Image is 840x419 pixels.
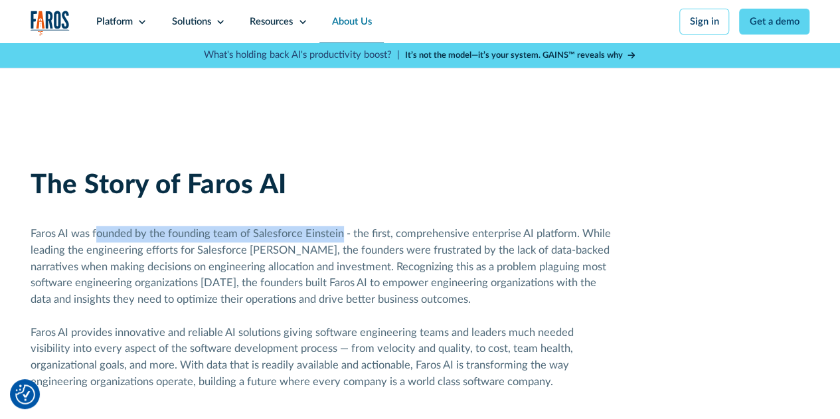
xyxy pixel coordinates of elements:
[15,384,35,404] button: Cookie Settings
[15,384,35,404] img: Revisit consent button
[31,11,70,36] a: home
[204,48,400,62] p: What's holding back AI's productivity boost? |
[172,15,211,29] div: Solutions
[31,169,287,201] h2: The Story of Faros AI
[31,226,615,390] div: Faros AI was founded by the founding team of Salesforce Einstein - the first, comprehensive enter...
[405,51,623,59] strong: It’s not the model—it’s your system. GAINS™ reveals why
[31,11,70,36] img: Logo of the analytics and reporting company Faros.
[250,15,293,29] div: Resources
[739,9,809,35] a: Get a demo
[96,15,133,29] div: Platform
[405,49,636,62] a: It’s not the model—it’s your system. GAINS™ reveals why
[679,9,729,35] a: Sign in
